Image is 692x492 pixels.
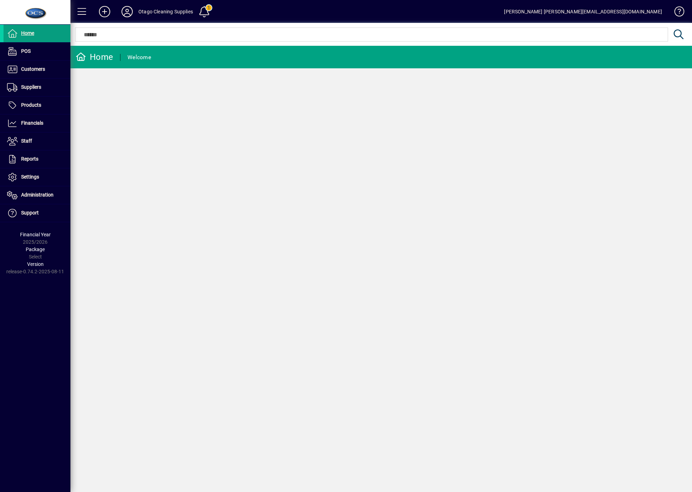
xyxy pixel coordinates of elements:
[21,120,43,126] span: Financials
[21,84,41,90] span: Suppliers
[138,6,193,17] div: Otago Cleaning Supplies
[4,96,70,114] a: Products
[4,204,70,222] a: Support
[21,138,32,144] span: Staff
[4,43,70,60] a: POS
[127,52,151,63] div: Welcome
[21,156,38,162] span: Reports
[4,79,70,96] a: Suppliers
[4,186,70,204] a: Administration
[669,1,683,24] a: Knowledge Base
[27,261,44,267] span: Version
[21,210,39,216] span: Support
[76,51,113,63] div: Home
[21,66,45,72] span: Customers
[21,30,34,36] span: Home
[504,6,662,17] div: [PERSON_NAME] [PERSON_NAME][EMAIL_ADDRESS][DOMAIN_NAME]
[21,48,31,54] span: POS
[4,150,70,168] a: Reports
[4,168,70,186] a: Settings
[26,247,45,252] span: Package
[116,5,138,18] button: Profile
[4,132,70,150] a: Staff
[4,114,70,132] a: Financials
[4,61,70,78] a: Customers
[93,5,116,18] button: Add
[21,174,39,180] span: Settings
[21,192,54,198] span: Administration
[20,232,51,237] span: Financial Year
[21,102,41,108] span: Products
